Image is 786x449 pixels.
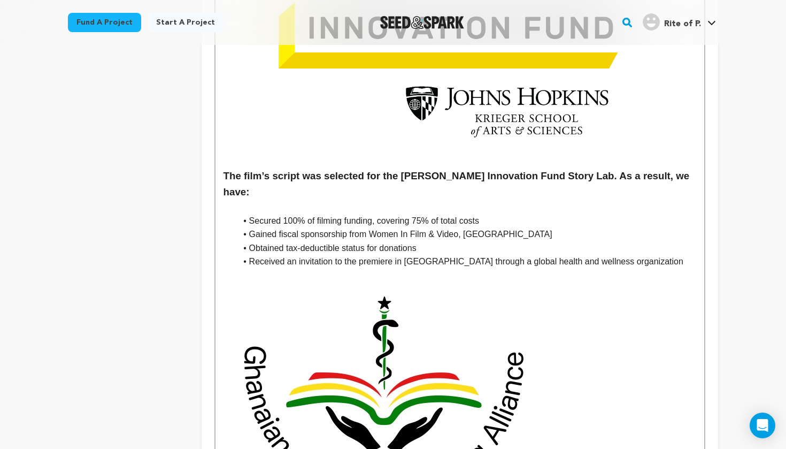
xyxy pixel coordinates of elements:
[380,16,464,29] img: Seed&Spark Logo Dark Mode
[236,241,696,255] li: Obtained tax-deductible status for donations
[380,16,464,29] a: Seed&Spark Homepage
[224,168,696,200] h3: The film’s script was selected for the [PERSON_NAME] Innovation Fund Story Lab. As a result, we h...
[643,13,660,31] img: user.png
[750,413,775,438] div: Open Intercom Messenger
[641,11,718,34] span: Rite of P.'s Profile
[664,20,701,28] span: Rite of P.
[641,11,718,31] a: Rite of P.'s Profile
[68,13,141,32] a: Fund a project
[643,13,701,31] div: Rite of P.'s Profile
[236,214,696,228] li: Secured 100% of filming funding, covering 75% of total costs
[148,13,224,32] a: Start a project
[236,227,696,241] li: Gained fiscal sponsorship from Women In Film & Video, [GEOGRAPHIC_DATA]
[236,255,696,269] li: Received an invitation to the premiere in [GEOGRAPHIC_DATA] through a global health and wellness ...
